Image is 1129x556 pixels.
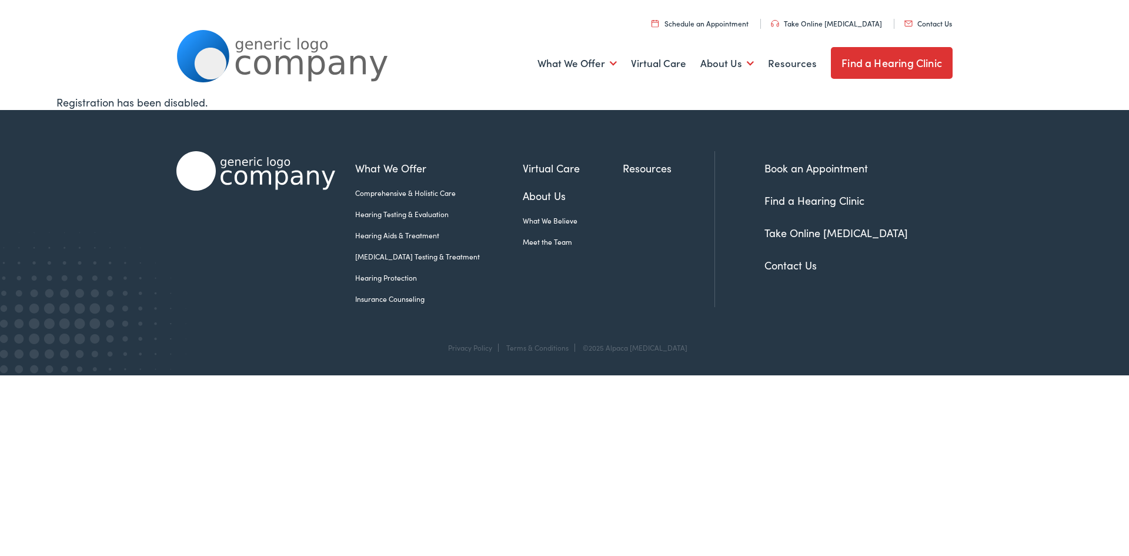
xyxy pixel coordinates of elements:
[355,294,523,304] a: Insurance Counseling
[523,188,623,204] a: About Us
[523,160,623,176] a: Virtual Care
[506,342,569,352] a: Terms & Conditions
[56,94,1073,110] div: Registration has been disabled.
[831,47,953,79] a: Find a Hearing Clinic
[652,18,749,28] a: Schedule an Appointment
[523,215,623,226] a: What We Believe
[176,151,335,191] img: Alpaca Audiology
[355,230,523,241] a: Hearing Aids & Treatment
[355,160,523,176] a: What We Offer
[764,258,817,272] a: Contact Us
[355,251,523,262] a: [MEDICAL_DATA] Testing & Treatment
[764,161,868,175] a: Book an Appointment
[771,18,882,28] a: Take Online [MEDICAL_DATA]
[623,160,714,176] a: Resources
[355,188,523,198] a: Comprehensive & Holistic Care
[904,18,952,28] a: Contact Us
[631,42,686,85] a: Virtual Care
[700,42,754,85] a: About Us
[771,20,779,27] img: utility icon
[355,209,523,219] a: Hearing Testing & Evaluation
[652,19,659,27] img: utility icon
[768,42,817,85] a: Resources
[577,344,687,352] div: ©2025 Alpaca [MEDICAL_DATA]
[764,225,908,240] a: Take Online [MEDICAL_DATA]
[904,21,913,26] img: utility icon
[764,193,864,208] a: Find a Hearing Clinic
[537,42,617,85] a: What We Offer
[448,342,492,352] a: Privacy Policy
[355,272,523,283] a: Hearing Protection
[523,237,623,247] a: Meet the Team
